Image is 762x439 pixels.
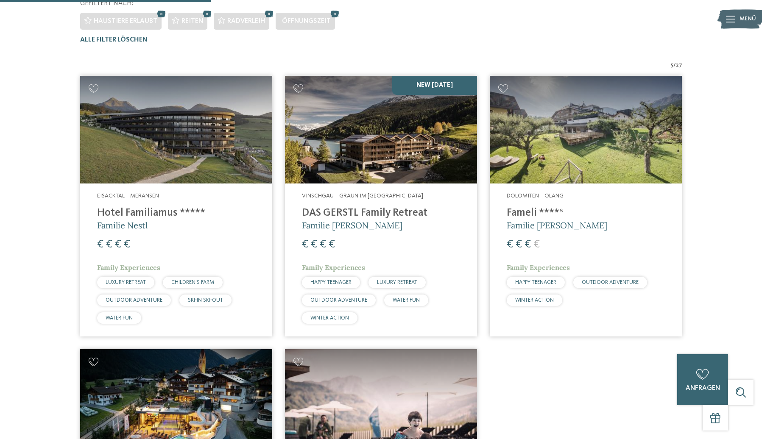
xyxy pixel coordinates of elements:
span: Familie [PERSON_NAME] [507,220,607,231]
span: Familie Nestl [97,220,148,231]
span: HAPPY TEENAGER [310,280,352,285]
span: Vinschgau – Graun im [GEOGRAPHIC_DATA] [302,193,423,199]
span: Öffnungszeit [282,18,331,25]
img: Familienhotels gesucht? Hier findet ihr die besten! [285,76,477,184]
span: € [516,239,522,250]
span: € [320,239,326,250]
h4: DAS GERSTL Family Retreat [302,207,460,219]
span: € [115,239,121,250]
span: WATER FUN [393,297,420,303]
span: LUXURY RETREAT [377,280,417,285]
span: HAPPY TEENAGER [515,280,556,285]
span: € [124,239,130,250]
span: 5 [671,61,673,69]
a: Familienhotels gesucht? Hier findet ihr die besten! Dolomiten – Olang Fameli ****ˢ Familie [PERSO... [490,76,682,336]
span: OUTDOOR ADVENTURE [106,297,162,303]
span: Radverleih [227,18,265,25]
span: € [507,239,513,250]
img: Familienhotels gesucht? Hier findet ihr die besten! [80,76,272,184]
span: 27 [676,61,682,69]
span: € [329,239,335,250]
span: LUXURY RETREAT [106,280,146,285]
span: € [525,239,531,250]
span: Eisacktal – Meransen [97,193,159,199]
span: Family Experiences [97,263,160,272]
span: € [533,239,540,250]
span: WINTER ACTION [515,297,554,303]
span: Reiten [181,18,203,25]
span: € [97,239,103,250]
img: Familienhotels gesucht? Hier findet ihr die besten! [490,76,682,184]
span: Family Experiences [507,263,570,272]
span: Family Experiences [302,263,365,272]
span: € [302,239,308,250]
span: WATER FUN [106,315,133,321]
a: Familienhotels gesucht? Hier findet ihr die besten! NEW [DATE] Vinschgau – Graun im [GEOGRAPHIC_D... [285,76,477,336]
span: OUTDOOR ADVENTURE [582,280,639,285]
span: / [673,61,676,69]
span: Dolomiten – Olang [507,193,564,199]
span: Alle Filter löschen [80,36,148,43]
span: CHILDREN’S FARM [171,280,214,285]
span: € [106,239,112,250]
a: anfragen [677,354,728,405]
span: € [311,239,317,250]
span: anfragen [686,385,720,392]
span: Familie [PERSON_NAME] [302,220,402,231]
a: Familienhotels gesucht? Hier findet ihr die besten! Eisacktal – Meransen Hotel Familiamus ***** F... [80,76,272,336]
span: WINTER ACTION [310,315,349,321]
span: SKI-IN SKI-OUT [188,297,223,303]
span: Haustiere erlaubt [94,18,157,25]
span: OUTDOOR ADVENTURE [310,297,367,303]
